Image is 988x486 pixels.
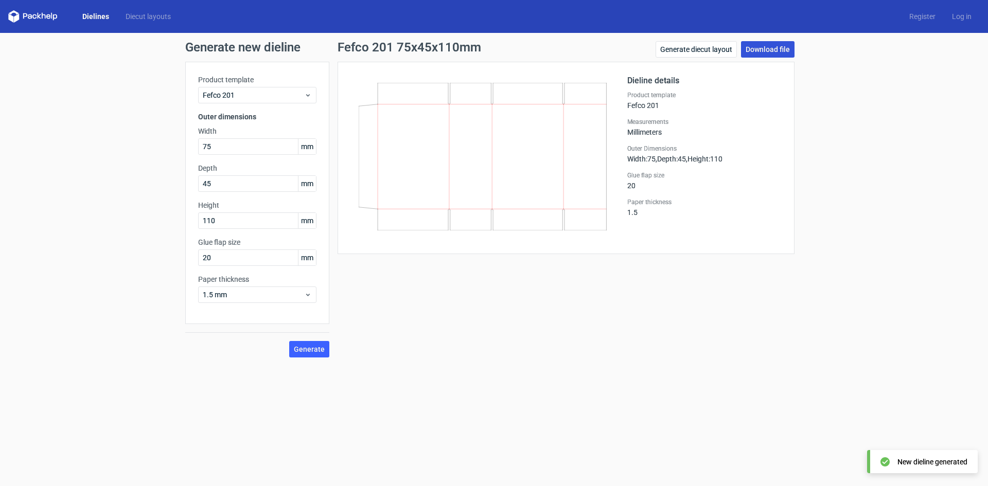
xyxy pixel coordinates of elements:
label: Width [198,126,316,136]
label: Glue flap size [627,171,782,179]
span: Width : 75 [627,155,656,163]
h1: Generate new dieline [185,41,803,53]
button: Generate [289,341,329,357]
div: New dieline generated [897,457,967,467]
label: Outer Dimensions [627,145,782,153]
h2: Dieline details [627,75,782,87]
a: Register [901,11,944,22]
div: 1.5 [627,198,782,217]
a: Log in [944,11,980,22]
a: Dielines [74,11,117,22]
span: mm [298,250,316,265]
label: Paper thickness [198,274,316,284]
span: , Depth : 45 [656,155,686,163]
label: Product template [198,75,316,85]
label: Depth [198,163,316,173]
span: mm [298,139,316,154]
label: Paper thickness [627,198,782,206]
span: mm [298,213,316,228]
div: Fefco 201 [627,91,782,110]
a: Generate diecut layout [656,41,737,58]
label: Product template [627,91,782,99]
label: Measurements [627,118,782,126]
span: Fefco 201 [203,90,304,100]
a: Diecut layouts [117,11,179,22]
h1: Fefco 201 75x45x110mm [338,41,481,53]
span: , Height : 110 [686,155,722,163]
span: 1.5 mm [203,290,304,300]
span: Generate [294,346,325,353]
div: Millimeters [627,118,782,136]
label: Height [198,200,316,210]
a: Download file [741,41,795,58]
span: mm [298,176,316,191]
label: Glue flap size [198,237,316,247]
h3: Outer dimensions [198,112,316,122]
div: 20 [627,171,782,190]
